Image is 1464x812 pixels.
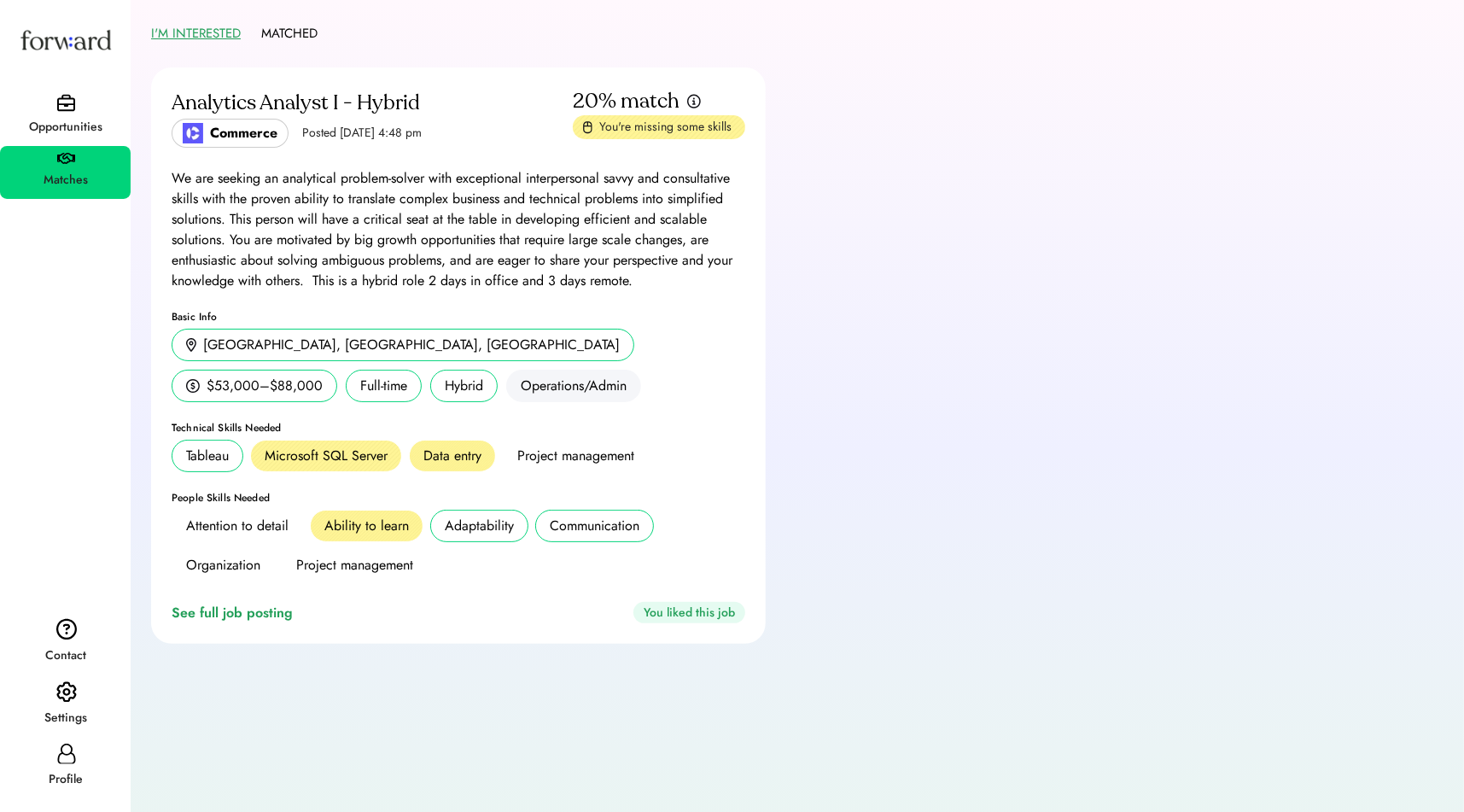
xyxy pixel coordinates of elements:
[172,168,745,291] div: We are seeking an analytical problem-solver with exceptional interpersonal savvy and consultative...
[186,555,260,575] div: Organization
[172,423,745,433] div: Technical Skills Needed
[686,93,702,109] img: info.svg
[57,153,75,165] img: handshake.svg
[430,370,498,402] div: Hybrid
[2,708,131,728] div: Settings
[550,516,639,536] div: Communication
[445,516,514,536] div: Adaptability
[172,312,745,322] div: Basic Info
[517,446,634,466] div: Project management
[2,646,131,666] div: Contact
[2,170,131,190] div: Matches
[172,603,300,623] a: See full job posting
[506,370,641,402] div: Operations/Admin
[296,555,413,575] div: Project management
[172,90,569,117] div: Analytics Analyst I - Hybrid
[346,370,422,402] div: Full-time
[183,123,203,143] img: poweredbycommerce_logo.jpeg
[423,446,481,466] div: Data entry
[583,120,592,134] img: missing-skills.svg
[302,125,422,142] div: Posted [DATE] 4:48 pm
[203,335,620,355] div: [GEOGRAPHIC_DATA], [GEOGRAPHIC_DATA], [GEOGRAPHIC_DATA]
[56,618,77,640] img: contact.svg
[172,493,745,503] div: People Skills Needed
[324,516,409,536] div: Ability to learn
[56,681,77,704] img: settings.svg
[599,119,735,136] div: You're missing some skills
[57,94,75,112] img: briefcase.svg
[265,446,388,466] div: Microsoft SQL Server
[151,20,241,47] button: I'M INTERESTED
[186,378,200,394] img: money.svg
[573,88,680,115] div: 20% match
[186,338,196,353] img: location.svg
[2,117,131,137] div: Opportunities
[210,123,277,143] div: Commerce
[17,14,114,66] img: Forward logo
[261,20,318,47] button: MATCHED
[186,446,229,466] div: Tableau
[2,769,131,790] div: Profile
[207,376,323,396] div: $53,000–$88,000
[633,602,745,623] div: You liked this job
[186,516,289,536] div: Attention to detail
